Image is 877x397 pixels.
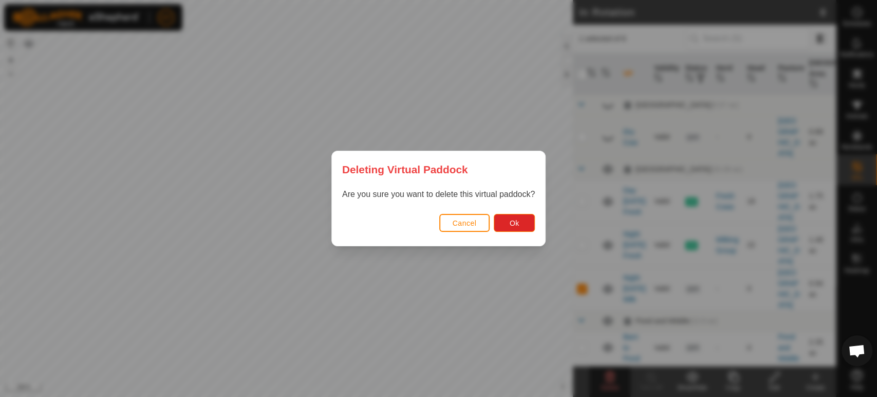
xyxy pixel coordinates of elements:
[453,219,477,227] span: Cancel
[510,219,519,227] span: Ok
[342,161,468,177] span: Deleting Virtual Paddock
[342,188,535,201] p: Are you sure you want to delete this virtual paddock?
[439,214,490,232] button: Cancel
[494,214,535,232] button: Ok
[842,335,872,366] div: Open chat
